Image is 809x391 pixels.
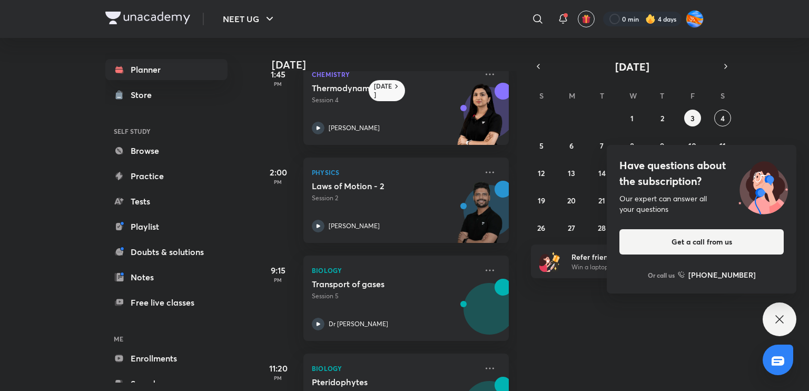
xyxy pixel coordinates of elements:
[533,164,550,181] button: October 12, 2025
[581,14,591,24] img: avatar
[329,319,388,329] p: Dr [PERSON_NAME]
[598,195,605,206] abbr: October 21, 2025
[721,91,725,101] abbr: Saturday
[257,68,299,81] h5: 1:45
[568,168,575,178] abbr: October 13, 2025
[594,192,610,209] button: October 21, 2025
[533,137,550,154] button: October 5, 2025
[105,59,228,80] a: Planner
[539,251,560,272] img: referral
[660,113,664,123] abbr: October 2, 2025
[688,269,756,280] h6: [PHONE_NUMBER]
[538,195,545,206] abbr: October 19, 2025
[105,122,228,140] h6: SELF STUDY
[105,330,228,348] h6: ME
[539,91,544,101] abbr: Sunday
[719,141,726,151] abbr: October 11, 2025
[619,193,784,214] div: Our expert can answer all your questions
[257,81,299,87] p: PM
[660,141,664,151] abbr: October 9, 2025
[568,223,575,233] abbr: October 27, 2025
[105,348,228,369] a: Enrollments
[105,267,228,288] a: Notes
[312,181,443,191] h5: Laws of Motion - 2
[216,8,282,30] button: NEET UG
[563,192,580,209] button: October 20, 2025
[600,141,604,151] abbr: October 7, 2025
[569,91,575,101] abbr: Monday
[690,113,695,123] abbr: October 3, 2025
[594,219,610,236] button: October 28, 2025
[105,216,228,237] a: Playlist
[571,262,701,272] p: Win a laptop, vouchers & more
[272,58,519,71] h4: [DATE]
[648,270,675,280] p: Or call us
[312,68,477,81] p: Chemistry
[690,91,695,101] abbr: Friday
[374,82,392,99] h6: [DATE]
[578,11,595,27] button: avatar
[257,277,299,283] p: PM
[329,123,380,133] p: [PERSON_NAME]
[105,241,228,262] a: Doubts & solutions
[105,140,228,161] a: Browse
[451,83,509,155] img: unacademy
[654,137,670,154] button: October 9, 2025
[721,113,725,123] abbr: October 4, 2025
[312,264,477,277] p: Biology
[312,362,477,375] p: Biology
[686,10,704,28] img: Adithya MA
[563,164,580,181] button: October 13, 2025
[688,141,696,151] abbr: October 10, 2025
[714,110,731,126] button: October 4, 2025
[257,264,299,277] h5: 9:15
[598,168,606,178] abbr: October 14, 2025
[257,166,299,179] h5: 2:00
[569,141,574,151] abbr: October 6, 2025
[624,110,640,126] button: October 1, 2025
[105,12,190,24] img: Company Logo
[105,12,190,27] a: Company Logo
[105,84,228,105] a: Store
[630,113,634,123] abbr: October 1, 2025
[624,137,640,154] button: October 8, 2025
[312,193,477,203] p: Session 2
[257,362,299,375] h5: 11:20
[600,91,604,101] abbr: Tuesday
[105,292,228,313] a: Free live classes
[539,141,544,151] abbr: October 5, 2025
[312,166,477,179] p: Physics
[105,165,228,187] a: Practice
[645,14,656,24] img: streak
[630,141,634,151] abbr: October 8, 2025
[598,223,606,233] abbr: October 28, 2025
[537,223,545,233] abbr: October 26, 2025
[660,91,664,101] abbr: Thursday
[546,59,718,74] button: [DATE]
[451,279,509,351] img: unacademy
[678,269,756,280] a: [PHONE_NUMBER]
[684,137,701,154] button: October 10, 2025
[533,192,550,209] button: October 19, 2025
[714,137,731,154] button: October 11, 2025
[571,251,701,262] h6: Refer friends
[567,195,576,206] abbr: October 20, 2025
[619,158,784,189] h4: Have questions about the subscription?
[131,89,158,101] div: Store
[312,95,477,105] p: Session 4
[312,377,443,387] h5: Pteridophytes
[654,110,670,126] button: October 2, 2025
[619,229,784,255] button: Get a call from us
[594,164,610,181] button: October 14, 2025
[312,83,443,93] h5: Thermodynamics - 4
[257,179,299,185] p: PM
[451,181,509,253] img: unacademy
[105,191,228,212] a: Tests
[257,375,299,381] p: PM
[730,158,796,214] img: ttu_illustration_new.svg
[533,219,550,236] button: October 26, 2025
[563,219,580,236] button: October 27, 2025
[615,60,649,74] span: [DATE]
[312,279,443,289] h5: Transport of gases
[594,137,610,154] button: October 7, 2025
